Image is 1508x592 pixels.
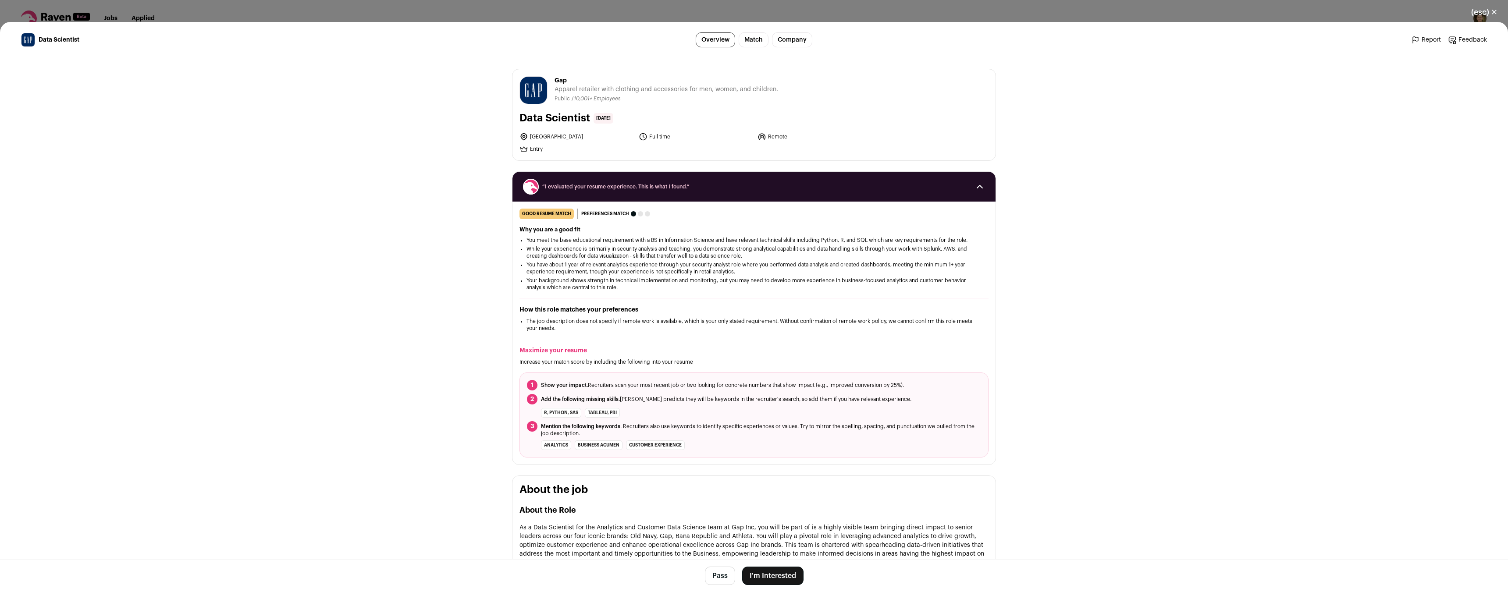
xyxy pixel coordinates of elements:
li: R, Python, SAS [541,408,581,418]
span: 1 [527,380,537,390]
h2: Maximize your resume [519,346,989,355]
li: While your experience is primarily in security analysis and teaching, you demonstrate strong anal... [526,245,982,259]
p: As a Data Scientist for the Analytics and Customer Data Science team at Gap Inc, you will be part... [519,523,989,567]
li: Full time [639,132,753,141]
h1: Data Scientist [519,111,590,125]
span: . Recruiters also use keywords to identify specific experiences or values. Try to mirror the spel... [541,423,981,437]
a: Report [1411,35,1441,44]
button: Close modal [1461,3,1508,22]
img: 1782dbc7eb3a32d12dafb414eaf853d016138e742cc142ae7498a548a1dc4b9a.jpg [21,33,35,46]
span: Show your impact. [541,383,588,388]
a: Company [772,32,812,47]
h2: How this role matches your preferences [519,305,989,314]
span: Apparel retailer with clothing and accessories for men, women, and children. [555,85,778,94]
li: Tableau, PBI [585,408,620,418]
h2: About the job [519,483,989,497]
li: The job description does not specify if remote work is available, which is your only stated requi... [526,318,982,332]
button: I'm Interested [742,567,804,585]
li: customer experience [626,440,685,450]
span: Add the following missing skills. [541,397,620,402]
span: “I evaluated your resume experience. This is what I found.” [542,183,966,190]
span: Mention the following keywords [541,424,620,429]
span: Recruiters scan your most recent job or two looking for concrete numbers that show impact (e.g., ... [541,382,904,389]
span: Data Scientist [39,35,79,44]
li: / [572,96,621,102]
li: Public [555,96,572,102]
span: 2 [527,394,537,404]
li: [GEOGRAPHIC_DATA] [519,132,633,141]
li: analytics [541,440,571,450]
span: Gap [555,76,778,85]
img: 1782dbc7eb3a32d12dafb414eaf853d016138e742cc142ae7498a548a1dc4b9a.jpg [520,77,547,104]
a: Match [739,32,768,47]
span: 10,001+ Employees [574,96,621,101]
span: [DATE] [594,113,613,124]
h2: Why you are a good fit [519,226,989,233]
span: [PERSON_NAME] predicts they will be keywords in the recruiter's search, so add them if you have r... [541,396,911,403]
li: business acumen [575,440,622,450]
a: Feedback [1448,35,1487,44]
span: Preferences match [581,209,629,218]
li: Remote [758,132,871,141]
p: Increase your match score by including the following into your resume [519,358,989,365]
span: 3 [527,421,537,432]
button: Pass [705,567,735,585]
div: good resume match [519,209,574,219]
li: Entry [519,145,633,153]
li: Your background shows strength in technical implementation and monitoring, but you may need to de... [526,277,982,291]
a: Overview [696,32,735,47]
h2: About the Role [519,504,989,516]
li: You have about 1 year of relevant analytics experience through your security analyst role where y... [526,261,982,275]
li: You meet the base educational requirement with a BS in Information Science and have relevant tech... [526,237,982,244]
